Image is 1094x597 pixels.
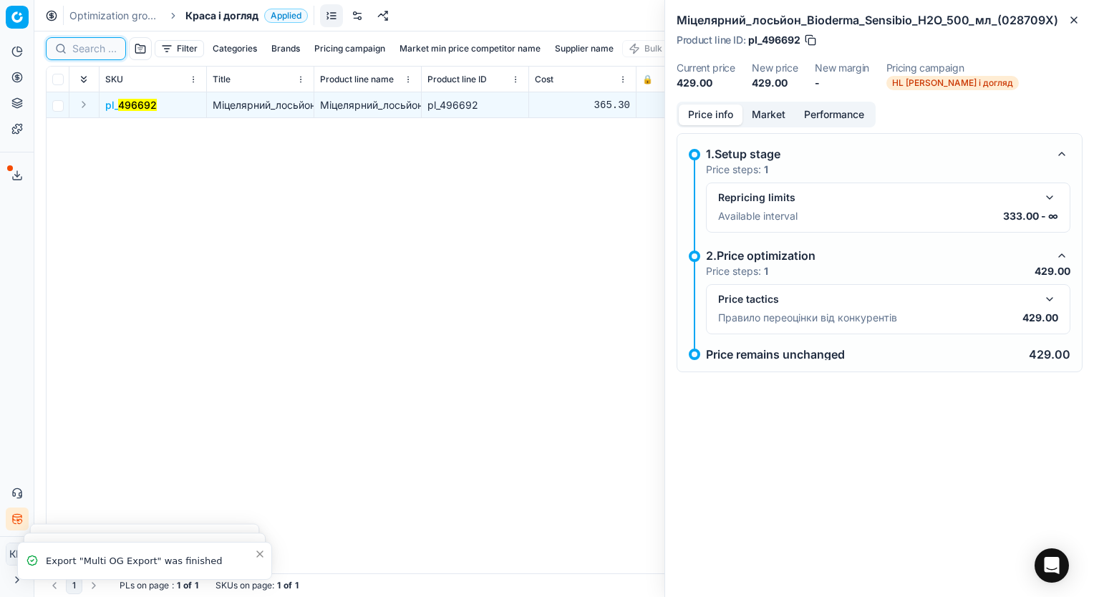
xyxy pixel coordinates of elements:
span: Applied [264,9,308,23]
p: 333.00 - ∞ [1003,209,1058,223]
strong: of [183,580,192,591]
div: : [120,580,198,591]
span: pl_ [105,98,157,112]
dt: New margin [815,63,869,73]
mark: 496692 [118,99,157,111]
dt: Pricing campaign [886,63,1019,73]
div: Export "Multi OG Export" was finished [46,554,254,568]
span: Міцелярний_лосьйон_Bioderma_Sensibio_Н2О_500_мл_(028709X) [213,99,529,111]
span: Title [213,74,231,85]
p: Available interval [718,209,798,223]
strong: 1 [277,580,281,591]
button: Filter [155,40,204,57]
div: Repricing limits [718,190,1035,205]
span: SKUs on page : [216,580,274,591]
div: 2.Price optimization [706,247,1047,264]
dd: - [815,76,869,90]
p: Правило переоцінки від конкурентів [718,311,897,325]
p: 429.00 [1029,349,1070,360]
button: Pricing campaign [309,40,391,57]
span: pl_496692 [748,33,800,47]
dd: 429.00 [752,76,798,90]
h2: Міцелярний_лосьйон_Bioderma_Sensibio_Н2О_500_мл_(028709X) [677,11,1083,29]
p: 429.00 [1022,311,1058,325]
span: PLs on page [120,580,169,591]
span: 🔒 [642,74,653,85]
button: Expand all [75,71,92,88]
strong: 1 [195,580,198,591]
span: Cost [535,74,553,85]
strong: 1 [295,580,299,591]
button: 1 [66,577,82,594]
button: Market min price competitor name [394,40,546,57]
strong: 1 [764,265,768,277]
button: Expand [75,96,92,113]
nav: breadcrumb [69,9,308,23]
dt: New price [752,63,798,73]
button: Price info [679,105,742,125]
button: Performance [795,105,873,125]
div: Open Intercom Messenger [1035,548,1069,583]
input: Search by SKU or title [72,42,117,56]
span: Product line ID : [677,35,745,45]
div: 1.Setup stage [706,145,1047,162]
p: Price steps: [706,162,768,177]
button: Bulk update [622,40,699,57]
strong: 1 [177,580,180,591]
dt: Current price [677,63,735,73]
button: Market [742,105,795,125]
button: Brands [266,40,306,57]
a: Optimization groups [69,9,161,23]
strong: of [284,580,292,591]
button: Go to previous page [46,577,63,594]
button: Categories [207,40,263,57]
span: Product line name [320,74,394,85]
p: Price steps: [706,264,768,278]
button: pl_496692 [105,98,157,112]
p: Price remains unchanged [706,349,845,360]
span: HL [PERSON_NAME] і догляд [886,76,1019,90]
nav: pagination [46,577,102,594]
div: Міцелярний_лосьйон_Bioderma_Sensibio_Н2О_500_мл_(028709X) [320,98,415,112]
span: SKU [105,74,123,85]
div: 365.30 [535,98,630,112]
span: КM [6,543,28,565]
span: Краса і догляд [185,9,258,23]
button: Supplier name [549,40,619,57]
p: 429.00 [1035,264,1070,278]
button: Go to next page [85,577,102,594]
strong: 1 [764,163,768,175]
div: Price tactics [718,292,1035,306]
span: Краса і доглядApplied [185,9,308,23]
dd: 429.00 [677,76,735,90]
button: КM [6,543,29,566]
div: pl_496692 [427,98,523,112]
button: Close toast [251,545,268,563]
span: Product line ID [427,74,487,85]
